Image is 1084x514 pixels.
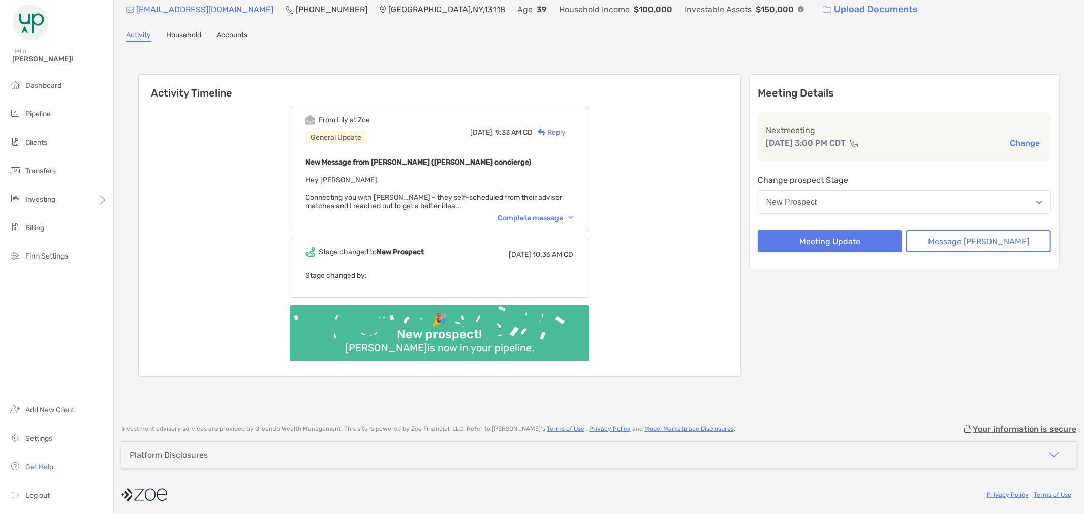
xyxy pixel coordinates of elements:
a: Privacy Policy [589,425,631,432]
img: communication type [850,139,859,147]
div: General Update [305,131,366,144]
button: Meeting Update [758,230,903,252]
span: Billing [25,223,44,232]
img: add_new_client icon [9,403,21,415]
p: [PHONE_NUMBER] [296,3,367,16]
span: [PERSON_NAME]! [12,55,107,63]
b: New Message from [PERSON_NAME] ([PERSON_NAME] concierge) [305,158,531,167]
span: Clients [25,138,47,147]
p: Change prospect Stage [758,174,1051,186]
div: [PERSON_NAME] is now in your pipeline. [341,342,538,354]
img: Location Icon [380,6,386,14]
img: transfers icon [9,164,21,176]
img: clients icon [9,136,21,148]
span: Pipeline [25,110,51,118]
a: Terms of Use [1034,491,1071,498]
a: Model Marketplace Disclosures [644,425,734,432]
div: Platform Disclosures [130,450,208,460]
img: Zoe Logo [12,4,49,41]
b: New Prospect [377,248,424,256]
img: icon arrow [1048,448,1060,461]
p: [DATE] 3:00 PM CDT [766,137,846,149]
p: Next meeting [766,124,1043,137]
p: Age [517,3,533,16]
button: New Prospect [758,190,1051,214]
span: Investing [25,195,55,204]
span: Log out [25,491,50,500]
p: $100,000 [634,3,672,16]
a: Accounts [216,30,247,42]
span: [DATE], [470,128,494,137]
p: [GEOGRAPHIC_DATA] , NY , 13118 [388,3,505,16]
img: Chevron icon [569,216,573,219]
div: New prospect! [393,327,486,342]
span: Settings [25,434,52,443]
img: logout icon [9,489,21,501]
div: From Lily at Zoe [319,116,370,124]
img: billing icon [9,221,21,233]
span: Dashboard [25,81,61,90]
img: Event icon [305,247,315,257]
img: Event icon [305,115,315,125]
img: Open dropdown arrow [1036,201,1042,204]
span: 10:36 AM CD [533,250,573,259]
div: Complete message [498,214,573,222]
a: Privacy Policy [987,491,1029,498]
img: firm-settings icon [9,249,21,262]
p: Stage changed by: [305,269,573,282]
h6: Activity Timeline [139,75,740,99]
a: Terms of Use [547,425,584,432]
img: settings icon [9,432,21,444]
img: Reply icon [538,129,545,136]
p: $150,000 [756,3,794,16]
img: button icon [823,6,831,13]
p: Investment advisory services are provided by GreenUp Wealth Management . This site is powered by ... [121,425,735,433]
span: Hey [PERSON_NAME], Connecting you with [PERSON_NAME] - they self-scheduled from their advisor mat... [305,176,562,210]
span: 9:33 AM CD [495,128,533,137]
a: Household [166,30,201,42]
p: Household Income [559,3,630,16]
p: Investable Assets [685,3,752,16]
button: Change [1007,138,1043,148]
span: [DATE] [509,250,531,259]
img: pipeline icon [9,107,21,119]
img: Phone Icon [286,6,294,14]
span: Transfers [25,167,56,175]
img: dashboard icon [9,79,21,91]
p: Your information is secure [973,424,1076,434]
p: Meeting Details [758,87,1051,100]
div: Reply [533,127,566,138]
img: company logo [121,484,167,506]
img: get-help icon [9,460,21,472]
a: Activity [126,30,151,42]
button: Message [PERSON_NAME] [906,230,1051,252]
p: [EMAIL_ADDRESS][DOMAIN_NAME] [136,3,273,16]
img: investing icon [9,192,21,205]
div: 🎉 [428,312,451,327]
img: Email Icon [126,7,134,13]
span: Add New Client [25,406,74,414]
div: New Prospect [766,198,817,207]
span: Get Help [25,463,53,471]
img: Info Icon [798,6,804,12]
div: Stage changed to [319,248,424,256]
span: Firm Settings [25,252,68,261]
p: 39 [537,3,547,16]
